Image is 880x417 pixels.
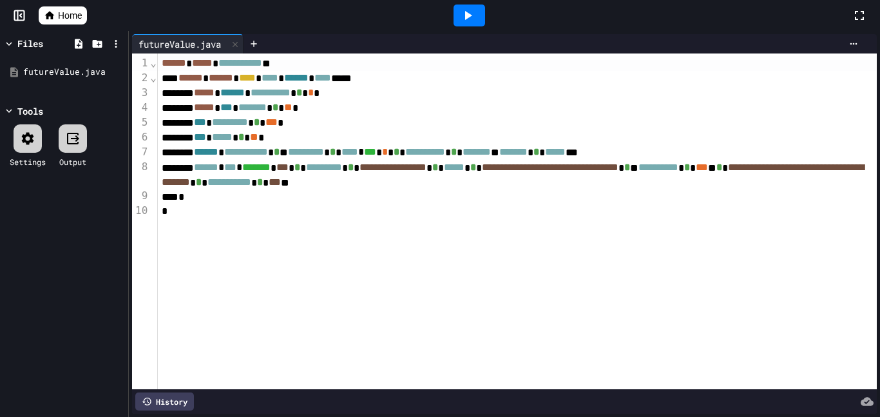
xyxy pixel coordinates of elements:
iframe: chat widget [773,309,867,364]
div: 5 [132,115,149,130]
div: 7 [132,145,149,160]
div: futureValue.java [23,66,124,79]
div: 8 [132,160,149,189]
div: Settings [10,156,46,168]
a: Home [39,6,87,24]
div: 1 [132,56,149,71]
div: 4 [132,101,149,115]
div: futureValue.java [132,37,227,51]
div: 9 [132,189,149,203]
div: Tools [17,104,43,118]
div: futureValue.java [132,34,244,53]
div: History [135,393,194,411]
span: Fold line [149,57,157,69]
iframe: chat widget [826,365,867,404]
div: Output [59,156,86,168]
div: Files [17,37,43,50]
span: Fold line [149,72,157,84]
div: 6 [132,130,149,145]
div: 10 [132,204,149,218]
div: 3 [132,86,149,101]
div: 2 [132,71,149,86]
span: Home [58,9,82,22]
